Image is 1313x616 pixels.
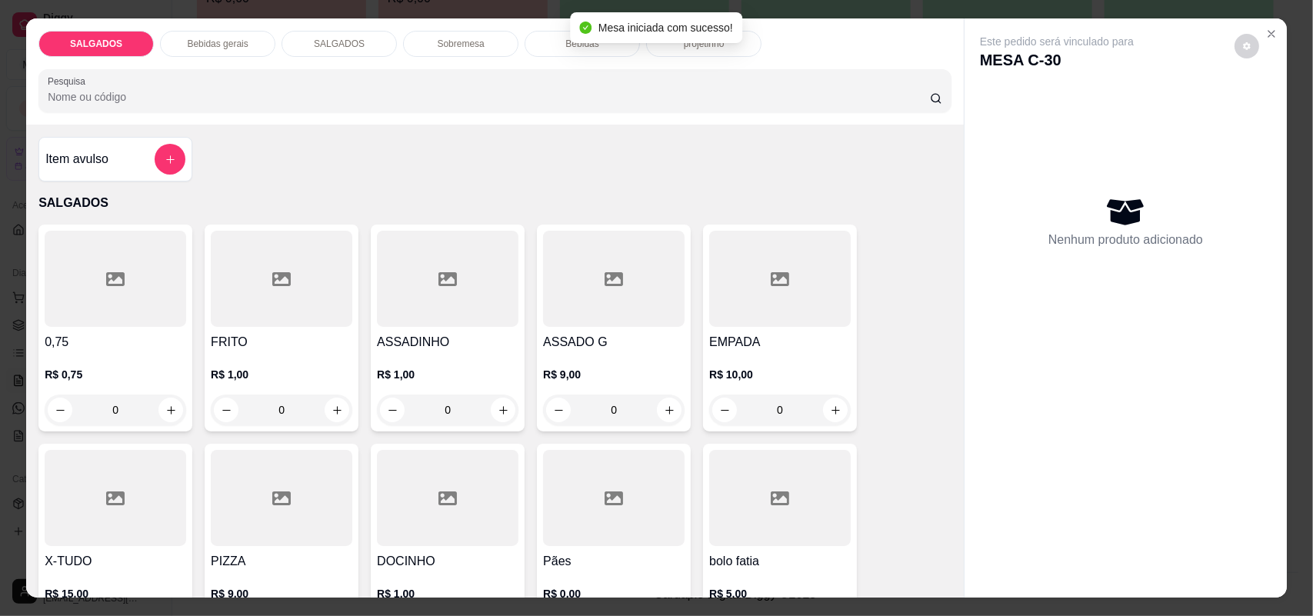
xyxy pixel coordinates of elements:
p: Nenhum produto adicionado [1048,231,1203,249]
p: MESA C-30 [980,49,1134,71]
span: check-circle [580,22,592,34]
h4: DOCINHO [377,552,518,571]
h4: ASSADINHO [377,333,518,351]
h4: EMPADA [709,333,851,351]
p: R$ 1,00 [377,367,518,382]
button: add-separate-item [155,144,185,175]
p: R$ 1,00 [377,586,518,601]
button: Close [1259,22,1284,46]
p: R$ 9,00 [211,586,352,601]
button: increase-product-quantity [491,398,515,422]
p: R$ 0,75 [45,367,186,382]
p: R$ 0,00 [543,586,685,601]
h4: 0,75 [45,333,186,351]
button: decrease-product-quantity [214,398,238,422]
h4: Item avulso [45,150,108,168]
h4: X-TUDO [45,552,186,571]
h4: ASSADO G [543,333,685,351]
p: SALGADOS [38,194,951,212]
label: Pesquisa [48,75,91,88]
button: decrease-product-quantity [48,398,72,422]
p: Sobremesa [437,38,484,50]
p: Este pedido será vinculado para [980,34,1134,49]
span: Mesa iniciada com sucesso! [598,22,733,34]
p: SALGADOS [314,38,365,50]
button: decrease-product-quantity [1235,34,1259,58]
button: increase-product-quantity [158,398,183,422]
h4: FRITO [211,333,352,351]
button: decrease-product-quantity [546,398,571,422]
p: Bebidas [565,38,598,50]
p: R$ 9,00 [543,367,685,382]
h4: bolo fatia [709,552,851,571]
p: R$ 15,00 [45,586,186,601]
p: R$ 5,00 [709,586,851,601]
p: SALGADOS [70,38,122,50]
input: Pesquisa [48,89,930,105]
p: projetinho [684,38,725,50]
button: increase-product-quantity [657,398,681,422]
button: increase-product-quantity [325,398,349,422]
p: R$ 10,00 [709,367,851,382]
button: decrease-product-quantity [712,398,737,422]
h4: PIZZA [211,552,352,571]
p: R$ 1,00 [211,367,352,382]
button: decrease-product-quantity [380,398,405,422]
h4: Pães [543,552,685,571]
button: increase-product-quantity [823,398,848,422]
p: Bebidas gerais [187,38,248,50]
